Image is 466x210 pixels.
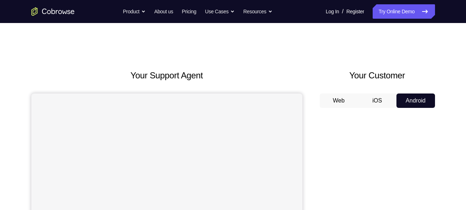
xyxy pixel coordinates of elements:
a: Go to the home page [31,7,75,16]
button: Use Cases [205,4,235,19]
a: Pricing [182,4,196,19]
button: Resources [243,4,272,19]
button: Product [123,4,146,19]
h2: Your Customer [320,69,435,82]
h2: Your Support Agent [31,69,302,82]
a: About us [154,4,173,19]
button: Web [320,93,358,108]
span: / [342,7,343,16]
button: Android [396,93,435,108]
button: iOS [358,93,396,108]
a: Log In [326,4,339,19]
a: Try Online Demo [373,4,435,19]
a: Register [346,4,364,19]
